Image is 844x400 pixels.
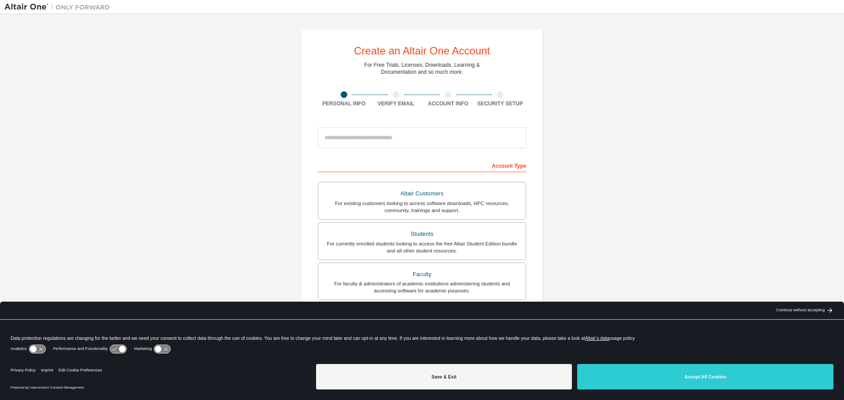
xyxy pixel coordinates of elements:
[364,61,480,76] div: For Free Trials, Licenses, Downloads, Learning & Documentation and so much more.
[354,46,490,56] div: Create an Altair One Account
[318,100,370,107] div: Personal Info
[324,280,520,294] div: For faculty & administrators of academic institutions administering students and accessing softwa...
[474,100,527,107] div: Security Setup
[370,100,422,107] div: Verify Email
[324,228,520,240] div: Students
[4,3,114,11] img: Altair One
[324,187,520,200] div: Altair Customers
[422,100,474,107] div: Account Info
[324,240,520,254] div: For currently enrolled students looking to access the free Altair Student Edition bundle and all ...
[324,268,520,281] div: Faculty
[324,200,520,214] div: For existing customers looking to access software downloads, HPC resources, community, trainings ...
[318,158,526,172] div: Account Type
